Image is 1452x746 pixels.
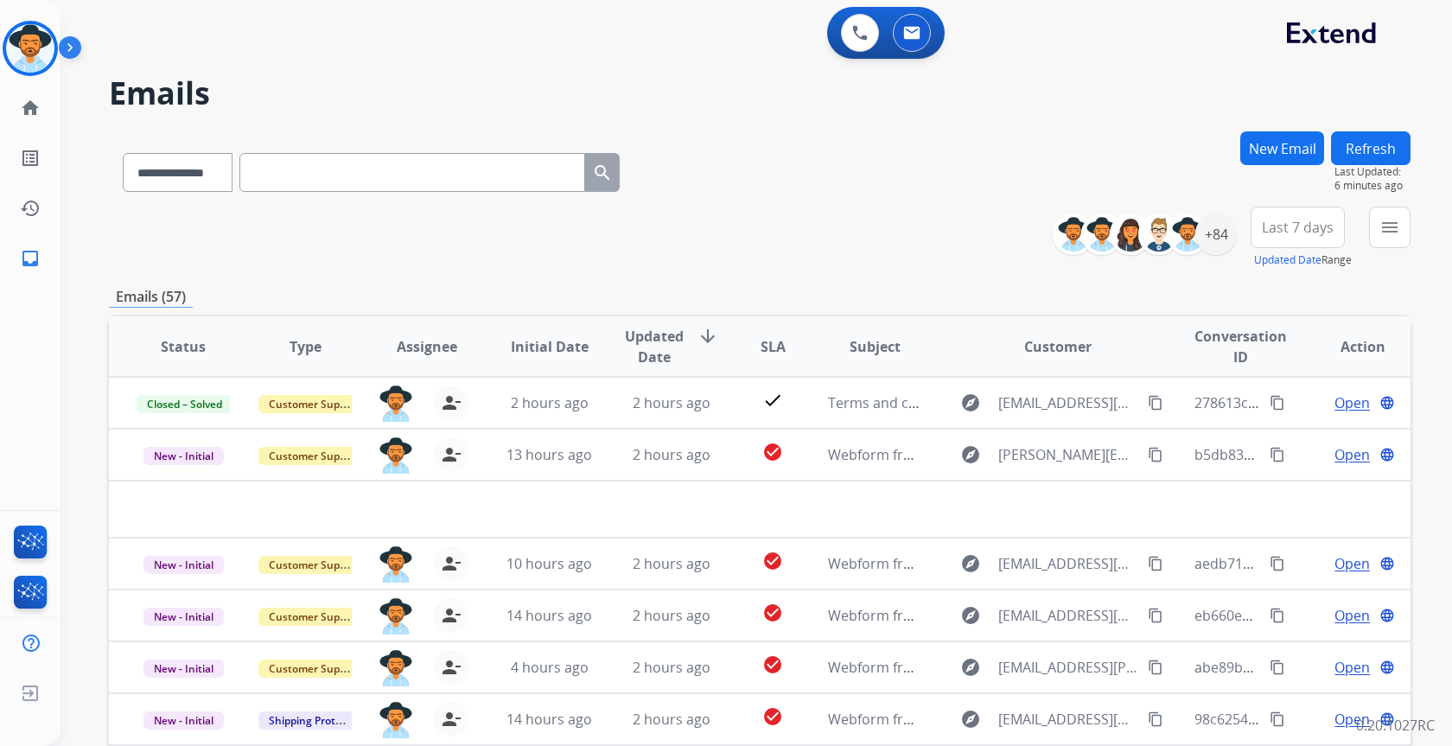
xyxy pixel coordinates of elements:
span: 14 hours ago [506,606,592,625]
mat-icon: explore [960,605,981,626]
p: Emails (57) [109,286,193,308]
mat-icon: search [592,163,613,183]
mat-icon: content_copy [1148,608,1163,623]
mat-icon: content_copy [1148,660,1163,675]
button: New Email [1240,131,1324,165]
mat-icon: content_copy [1270,447,1285,462]
mat-icon: menu [1379,217,1400,238]
img: agent-avatar [379,437,413,474]
span: Open [1334,605,1370,626]
span: [PERSON_NAME][EMAIL_ADDRESS][DOMAIN_NAME] [998,444,1137,465]
mat-icon: content_copy [1148,556,1163,571]
span: Customer [1024,336,1092,357]
mat-icon: explore [960,657,981,678]
mat-icon: inbox [20,248,41,269]
span: New - Initial [143,608,224,626]
mat-icon: check [762,390,783,411]
mat-icon: content_copy [1148,395,1163,411]
mat-icon: history [20,198,41,219]
mat-icon: person_remove [441,709,462,730]
span: Webform from [EMAIL_ADDRESS][DOMAIN_NAME] on [DATE] [828,554,1220,573]
mat-icon: check_circle [762,706,783,727]
span: Terms and conditions [828,393,971,412]
mat-icon: check_circle [762,603,783,623]
span: Open [1334,553,1370,574]
span: eb660ee5-5f96-453c-bc7e-03d3f7e0fb91 [1194,606,1452,625]
span: SLA [761,336,786,357]
span: Updated Date [625,326,684,367]
span: Webform from [EMAIL_ADDRESS][DOMAIN_NAME] on [DATE] [828,710,1220,729]
mat-icon: check_circle [762,442,783,462]
span: Subject [850,336,901,357]
span: Webform from [PERSON_NAME][EMAIL_ADDRESS][DOMAIN_NAME] on [DATE] [828,445,1327,464]
span: 2 hours ago [633,710,710,729]
span: 13 hours ago [506,445,592,464]
h2: Emails [109,76,1411,111]
span: 2 hours ago [511,393,589,412]
mat-icon: person_remove [441,392,462,413]
span: New - Initial [143,660,224,678]
span: Webform from [EMAIL_ADDRESS][PERSON_NAME][DOMAIN_NAME] on [DATE] [828,658,1327,677]
span: 4 hours ago [511,658,589,677]
mat-icon: language [1379,556,1395,571]
mat-icon: explore [960,709,981,730]
p: 0.20.1027RC [1356,715,1435,736]
mat-icon: person_remove [441,553,462,574]
span: [EMAIL_ADDRESS][DOMAIN_NAME] [998,605,1137,626]
span: Open [1334,392,1370,413]
th: Action [1289,316,1411,377]
span: New - Initial [143,447,224,465]
span: Type [290,336,322,357]
span: [EMAIL_ADDRESS][DOMAIN_NAME] [998,553,1137,574]
mat-icon: content_copy [1148,711,1163,727]
mat-icon: content_copy [1148,447,1163,462]
span: Assignee [397,336,457,357]
mat-icon: language [1379,660,1395,675]
mat-icon: list_alt [20,148,41,169]
span: Customer Support [258,556,371,574]
mat-icon: person_remove [441,605,462,626]
span: 6 minutes ago [1334,179,1411,193]
span: [EMAIL_ADDRESS][PERSON_NAME][DOMAIN_NAME] [998,657,1137,678]
span: New - Initial [143,711,224,730]
span: Customer Support [258,447,371,465]
span: 14 hours ago [506,710,592,729]
mat-icon: content_copy [1270,608,1285,623]
mat-icon: language [1379,608,1395,623]
div: +84 [1195,214,1237,255]
span: Last 7 days [1262,224,1334,231]
span: Range [1254,252,1352,267]
mat-icon: explore [960,444,981,465]
img: agent-avatar [379,598,413,634]
span: Customer Support [258,395,371,413]
span: Status [161,336,206,357]
span: [EMAIL_ADDRESS][DOMAIN_NAME] [998,709,1137,730]
mat-icon: person_remove [441,657,462,678]
span: Open [1334,444,1370,465]
mat-icon: language [1379,711,1395,727]
img: agent-avatar [379,546,413,583]
img: agent-avatar [379,650,413,686]
span: Closed – Solved [137,395,232,413]
mat-icon: content_copy [1270,660,1285,675]
span: Last Updated: [1334,165,1411,179]
span: Customer Support [258,660,371,678]
span: Conversation ID [1194,326,1288,367]
span: 2 hours ago [633,658,710,677]
span: [EMAIL_ADDRESS][DOMAIN_NAME] [998,392,1137,413]
span: New - Initial [143,556,224,574]
mat-icon: arrow_downward [697,326,718,347]
img: agent-avatar [379,702,413,738]
span: Initial Date [511,336,589,357]
mat-icon: language [1379,447,1395,462]
mat-icon: home [20,98,41,118]
button: Refresh [1331,131,1411,165]
span: 98c62549-f4b6-4aa7-bccc-7f7cc50da5f8 [1194,710,1448,729]
mat-icon: person_remove [441,444,462,465]
mat-icon: check_circle [762,551,783,571]
mat-icon: check_circle [762,654,783,675]
img: agent-avatar [379,386,413,422]
mat-icon: content_copy [1270,711,1285,727]
button: Last 7 days [1251,207,1345,248]
span: 2 hours ago [633,606,710,625]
